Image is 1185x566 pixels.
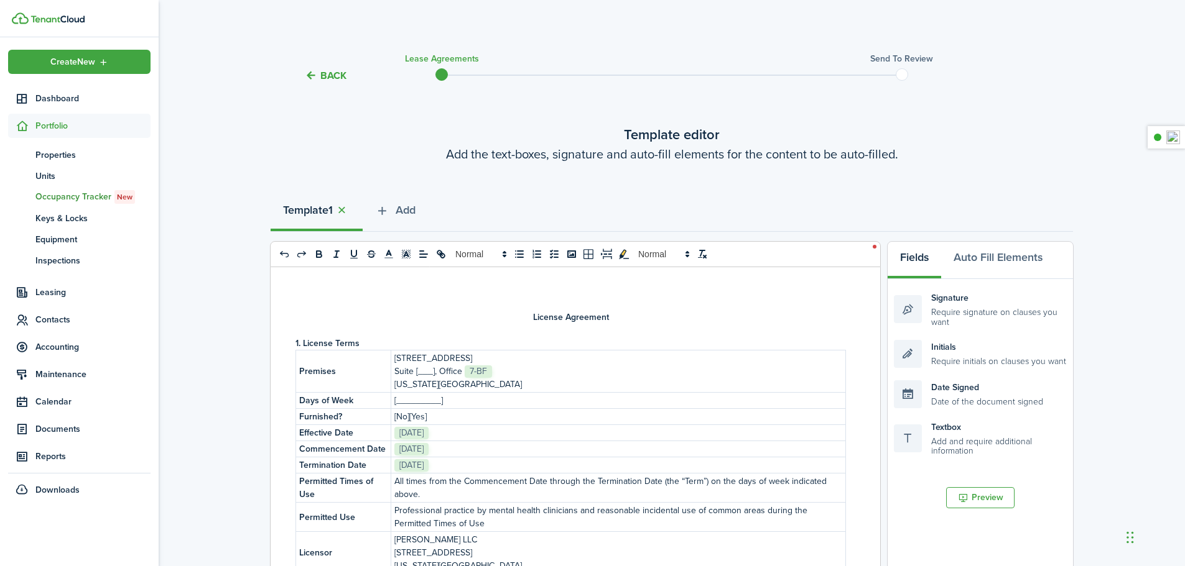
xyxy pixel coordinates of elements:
[35,483,80,496] span: Downloads
[615,247,633,262] button: toggleMarkYellow: markYellow
[432,247,450,262] button: link
[305,69,346,82] button: Back
[35,340,151,354] span: Accounting
[333,203,350,217] button: Close tab
[299,365,336,378] strong: Premises
[394,546,842,559] p: [STREET_ADDRESS]
[394,427,429,439] span: [DATE]
[394,410,842,423] p: [No][Yes]
[363,247,380,262] button: strike
[598,247,615,262] button: pageBreak
[328,202,333,219] strong: 1
[310,247,328,262] button: bold
[276,247,293,262] button: undo: undo
[35,190,151,204] span: Occupancy Tracker
[271,145,1073,163] wizard-step-header-description: Add the text-boxes, signature and auto-fill elements for the content to be auto-filled.
[511,247,528,262] button: list: bullet
[465,365,492,378] span: 7-BF
[8,444,151,468] a: Reports
[396,202,416,219] span: Add
[35,212,151,225] span: Keys & Locks
[299,475,373,501] strong: Permitted Times of Use
[1127,519,1134,556] div: Drag
[888,242,941,279] button: Fields
[405,52,479,65] h3: Lease Agreements
[299,394,353,407] strong: Days of Week
[394,504,842,530] p: Professional practice by mental health clinicians and reasonable incidental use of common areas d...
[35,395,151,408] span: Calendar
[35,233,151,246] span: Equipment
[35,368,151,381] span: Maintenance
[299,442,386,455] strong: Commencement Date
[394,352,842,365] p: [STREET_ADDRESS]
[35,92,151,105] span: Dashboard
[8,165,151,186] a: Units
[546,247,563,262] button: list: check
[328,247,345,262] button: italic
[8,86,151,111] a: Dashboard
[35,170,151,183] span: Units
[8,186,151,208] a: Occupancy TrackerNew
[694,247,711,262] button: clean
[35,450,151,463] span: Reports
[299,546,332,559] strong: Licensor
[528,247,546,262] button: list: ordered
[563,247,580,262] button: image
[533,311,609,324] strong: License Agreement
[35,119,151,132] span: Portfolio
[580,247,598,262] button: table-better
[394,475,842,501] p: All times from the Commencement Date through the Termination Date (the “Term”) on the days of wee...
[946,487,1015,508] button: Preview
[283,202,328,219] strong: Template
[8,144,151,165] a: Properties
[394,443,429,455] span: [DATE]
[394,459,429,472] span: [DATE]
[363,194,428,232] button: Add
[345,247,363,262] button: underline
[35,286,151,299] span: Leasing
[394,394,842,407] p: [_________]
[941,242,1055,279] button: Auto Fill Elements
[299,410,342,423] strong: Furnished?
[394,378,842,391] p: [US_STATE][GEOGRAPHIC_DATA]
[1123,506,1185,566] iframe: Chat Widget
[35,148,151,162] span: Properties
[295,337,360,350] strong: 1. License Terms
[8,208,151,229] a: Keys & Locks
[8,50,151,74] button: Open menu
[117,191,132,203] span: New
[870,52,933,65] h3: Send to review
[30,16,85,23] img: TenantCloud
[35,313,151,326] span: Contacts
[299,459,366,472] strong: Termination Date
[12,12,29,24] img: TenantCloud
[299,511,355,524] strong: Permitted Use
[394,365,842,378] p: Suite [___], Office
[293,247,310,262] button: redo: redo
[35,422,151,436] span: Documents
[299,426,353,439] strong: Effective Date
[8,229,151,250] a: Equipment
[394,533,842,546] p: [PERSON_NAME] LLC
[8,250,151,271] a: Inspections
[271,124,1073,145] wizard-step-header-title: Template editor
[50,58,95,66] span: Create New
[35,254,151,267] span: Inspections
